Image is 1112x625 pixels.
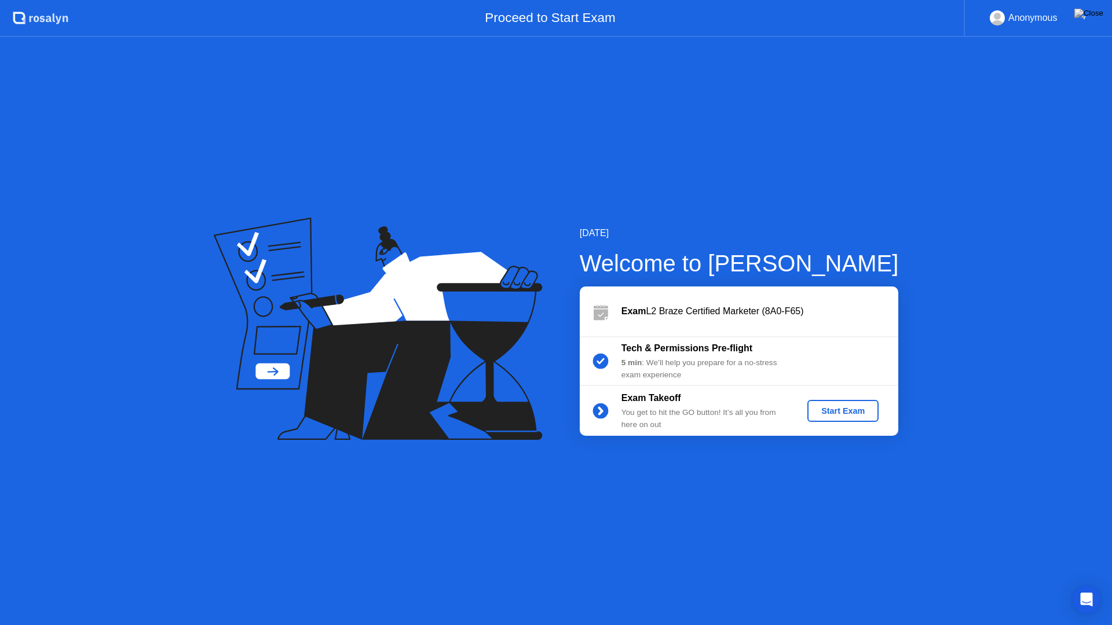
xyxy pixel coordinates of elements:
div: Start Exam [812,406,874,416]
b: 5 min [621,358,642,367]
div: : We’ll help you prepare for a no-stress exam experience [621,357,788,381]
div: You get to hit the GO button! It’s all you from here on out [621,407,788,431]
img: Close [1074,9,1103,18]
button: Start Exam [807,400,879,422]
div: [DATE] [580,226,899,240]
div: L2 Braze Certified Marketer (8A0-F65) [621,304,898,318]
b: Exam Takeoff [621,393,681,403]
b: Tech & Permissions Pre-flight [621,343,752,353]
b: Exam [621,306,646,316]
div: Welcome to [PERSON_NAME] [580,246,899,281]
div: Open Intercom Messenger [1073,586,1100,613]
div: Anonymous [1008,10,1058,25]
